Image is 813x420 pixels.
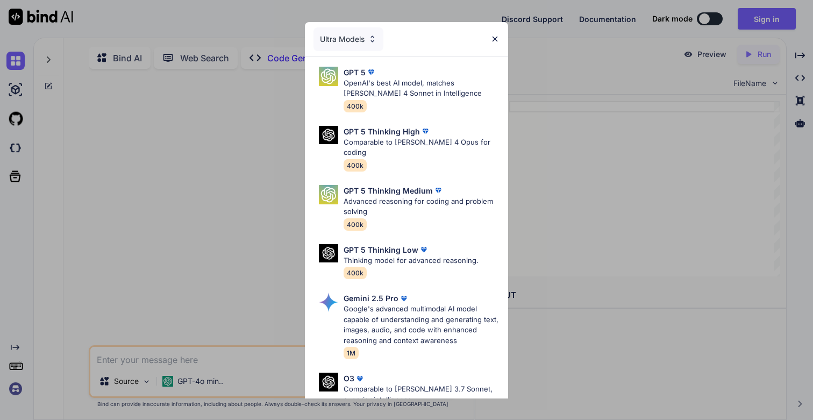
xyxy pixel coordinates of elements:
[344,255,479,266] p: Thinking model for advanced reasoning.
[344,384,500,405] p: Comparable to [PERSON_NAME] 3.7 Sonnet, superior intelligence
[319,126,338,145] img: Pick Models
[344,185,433,196] p: GPT 5 Thinking Medium
[313,27,383,51] div: Ultra Models
[344,137,500,158] p: Comparable to [PERSON_NAME] 4 Opus for coding
[420,126,431,137] img: premium
[366,67,376,77] img: premium
[319,373,338,391] img: Pick Models
[433,185,444,196] img: premium
[344,267,367,279] span: 400k
[368,34,377,44] img: Pick Models
[344,304,500,346] p: Google's advanced multimodal AI model capable of understanding and generating text, images, audio...
[344,347,359,359] span: 1M
[354,373,365,384] img: premium
[319,244,338,263] img: Pick Models
[490,34,500,44] img: close
[344,126,420,137] p: GPT 5 Thinking High
[344,78,500,99] p: OpenAI's best AI model, matches [PERSON_NAME] 4 Sonnet in Intelligence
[418,244,429,255] img: premium
[344,196,500,217] p: Advanced reasoning for coding and problem solving
[344,67,366,78] p: GPT 5
[319,185,338,204] img: Pick Models
[319,293,338,312] img: Pick Models
[344,373,354,384] p: O3
[319,67,338,86] img: Pick Models
[398,293,409,304] img: premium
[344,100,367,112] span: 400k
[344,159,367,172] span: 400k
[344,244,418,255] p: GPT 5 Thinking Low
[344,218,367,231] span: 400k
[344,293,398,304] p: Gemini 2.5 Pro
